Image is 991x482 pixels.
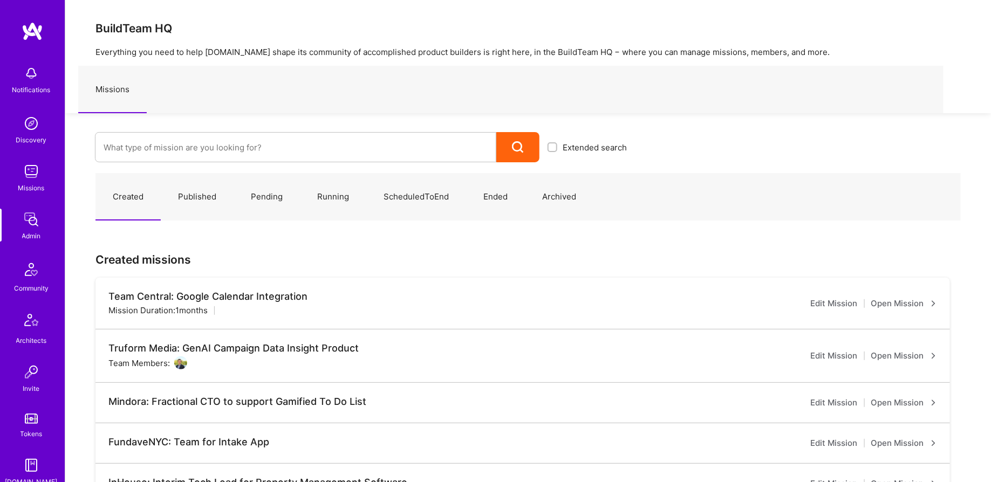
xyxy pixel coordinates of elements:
div: Invite [23,383,40,394]
div: Mindora: Fractional CTO to support Gamified To Do List [108,396,366,408]
div: Mission Duration: 1 months [108,305,208,316]
div: Truform Media: GenAI Campaign Data Insight Product [108,342,359,354]
div: Architects [16,335,47,346]
img: discovery [20,113,42,134]
h3: BuildTeam HQ [95,22,961,35]
input: What type of mission are you looking for? [104,134,488,161]
h3: Created missions [95,253,961,266]
div: Missions [18,182,45,194]
a: Published [161,174,234,221]
i: icon ArrowRight [931,300,937,307]
a: Running [300,174,366,221]
a: Missions [78,66,147,113]
img: logo [22,22,43,41]
i: icon Search [512,141,524,154]
a: Ended [466,174,525,221]
img: tokens [25,414,38,424]
i: icon ArrowRight [931,353,937,359]
div: Notifications [12,84,51,95]
a: Pending [234,174,300,221]
div: Admin [22,230,41,242]
i: icon ArrowRight [931,400,937,406]
img: Architects [18,309,44,335]
img: bell [20,63,42,84]
div: Tokens [20,428,43,439]
span: Extended search [563,142,627,153]
a: Open Mission [871,437,937,450]
a: Edit Mission [811,437,858,450]
img: teamwork [20,161,42,182]
img: Community [18,257,44,283]
i: icon ArrowRight [931,440,937,446]
a: Edit Mission [811,297,858,310]
div: Discovery [16,134,47,146]
a: Edit Mission [811,349,858,362]
a: Open Mission [871,297,937,310]
div: Community [14,283,49,294]
p: Everything you need to help [DOMAIN_NAME] shape its community of accomplished product builders is... [95,46,961,58]
a: ScheduledToEnd [366,174,466,221]
a: Open Mission [871,349,937,362]
a: Edit Mission [811,396,858,409]
a: Archived [525,174,593,221]
div: Team Members: [108,356,187,369]
img: Invite [20,361,42,383]
div: FundaveNYC: Team for Intake App [108,436,269,448]
div: Team Central: Google Calendar Integration [108,291,307,302]
img: User Avatar [174,356,187,369]
img: admin teamwork [20,209,42,230]
img: guide book [20,455,42,476]
a: Open Mission [871,396,937,409]
a: Created [95,174,161,221]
